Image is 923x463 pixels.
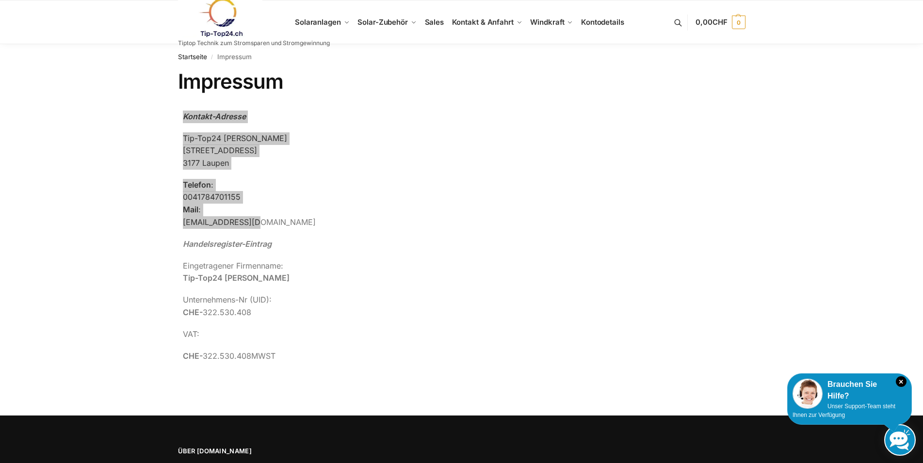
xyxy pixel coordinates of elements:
[793,379,907,402] div: Brauchen Sie Hilfe?
[357,17,408,27] span: Solar-Zubehör
[183,180,211,190] strong: Telefon
[183,273,290,283] strong: Tip-Top24 [PERSON_NAME]
[530,17,564,27] span: Windkraft
[732,16,745,29] span: 0
[452,17,514,27] span: Kontakt & Anfahrt
[183,328,741,341] p: VAT:
[183,239,272,249] em: Handelsregister-Eintrag
[183,294,741,319] p: Unternehmens-Nr (UID): 322.530.408
[421,0,448,44] a: Sales
[178,53,207,61] a: Startseite
[696,8,745,37] a: 0,00CHF 0
[207,53,217,61] span: /
[211,180,213,190] span: :
[448,0,526,44] a: Kontakt & Anfahrt
[295,17,341,27] span: Solaranlagen
[896,376,907,387] i: Schließen
[183,205,198,214] strong: Mail
[178,69,745,94] h1: Impressum
[183,179,741,228] p: 0041784701155 : [EMAIL_ADDRESS][DOMAIN_NAME]
[183,351,203,361] strong: CHE-
[178,40,330,46] p: Tiptop Technik zum Stromsparen und Stromgewinnung
[178,447,452,456] span: Über [DOMAIN_NAME]
[793,379,823,409] img: Customer service
[712,17,728,27] span: CHF
[183,112,246,121] em: Kontakt-Adresse
[178,44,745,69] nav: Breadcrumb
[793,403,895,418] span: Unser Support-Team steht Ihnen zur Verfügung
[526,0,577,44] a: Windkraft
[577,0,628,44] a: Kontodetails
[354,0,421,44] a: Solar-Zubehör
[696,17,727,27] span: 0,00
[581,17,624,27] span: Kontodetails
[183,307,203,317] strong: CHE-
[183,132,741,170] p: Tip-Top24 [PERSON_NAME] [STREET_ADDRESS] 3177 Laupen
[425,17,444,27] span: Sales
[183,350,741,363] p: 322.530.408MWST
[183,260,741,285] p: Eingetragener Firmenname:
